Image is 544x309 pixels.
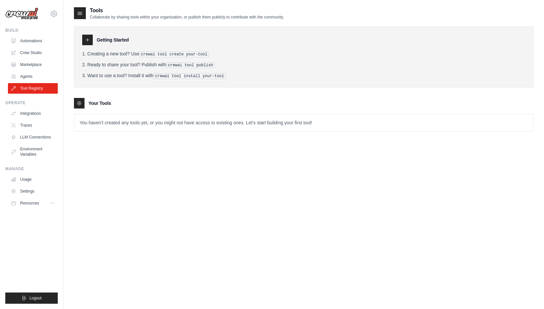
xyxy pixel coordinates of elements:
[8,186,58,197] a: Settings
[139,51,209,57] pre: crewai tool create your-tool
[82,72,525,79] li: Want to use a tool? Install it with
[153,73,226,79] pre: crewai tool install your-tool
[8,174,58,185] a: Usage
[5,28,58,33] div: Build
[8,36,58,46] a: Automations
[82,61,525,68] li: Ready to share your tool? Publish with
[82,50,525,57] li: Creating a new tool? Use
[8,71,58,82] a: Agents
[90,7,284,15] h2: Tools
[8,144,58,160] a: Environment Variables
[8,132,58,142] a: LLM Connections
[8,108,58,119] a: Integrations
[5,8,38,20] img: Logo
[97,37,129,43] h3: Getting Started
[88,100,111,107] h3: Your Tools
[8,47,58,58] a: Crew Studio
[5,100,58,106] div: Operate
[8,83,58,94] a: Tool Registry
[5,293,58,304] button: Logout
[90,15,284,20] p: Collaborate by sharing tools within your organization, or publish them publicly to contribute wit...
[8,59,58,70] a: Marketplace
[8,198,58,208] button: Resources
[166,62,215,68] pre: crewai tool publish
[29,295,42,301] span: Logout
[8,120,58,131] a: Traces
[74,114,533,131] p: You haven't created any tools yet, or you might not have access to existing ones. Let's start bui...
[20,201,39,206] span: Resources
[5,166,58,171] div: Manage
